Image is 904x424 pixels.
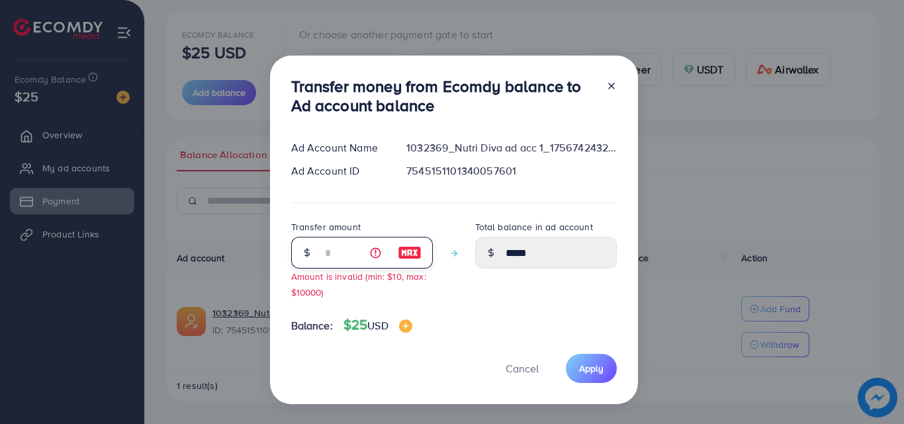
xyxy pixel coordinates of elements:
[291,270,426,298] small: Amount is invalid (min: $10, max: $10000)
[396,140,627,155] div: 1032369_Nutri Diva ad acc 1_1756742432079
[398,245,422,261] img: image
[579,362,604,375] span: Apply
[566,354,617,382] button: Apply
[367,318,388,333] span: USD
[281,163,396,179] div: Ad Account ID
[396,163,627,179] div: 7545151101340057601
[343,317,412,333] h4: $25
[281,140,396,155] div: Ad Account Name
[506,361,539,376] span: Cancel
[475,220,593,233] label: Total balance in ad account
[489,354,555,382] button: Cancel
[291,220,361,233] label: Transfer amount
[291,77,596,115] h3: Transfer money from Ecomdy balance to Ad account balance
[399,319,412,333] img: image
[291,318,333,333] span: Balance:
